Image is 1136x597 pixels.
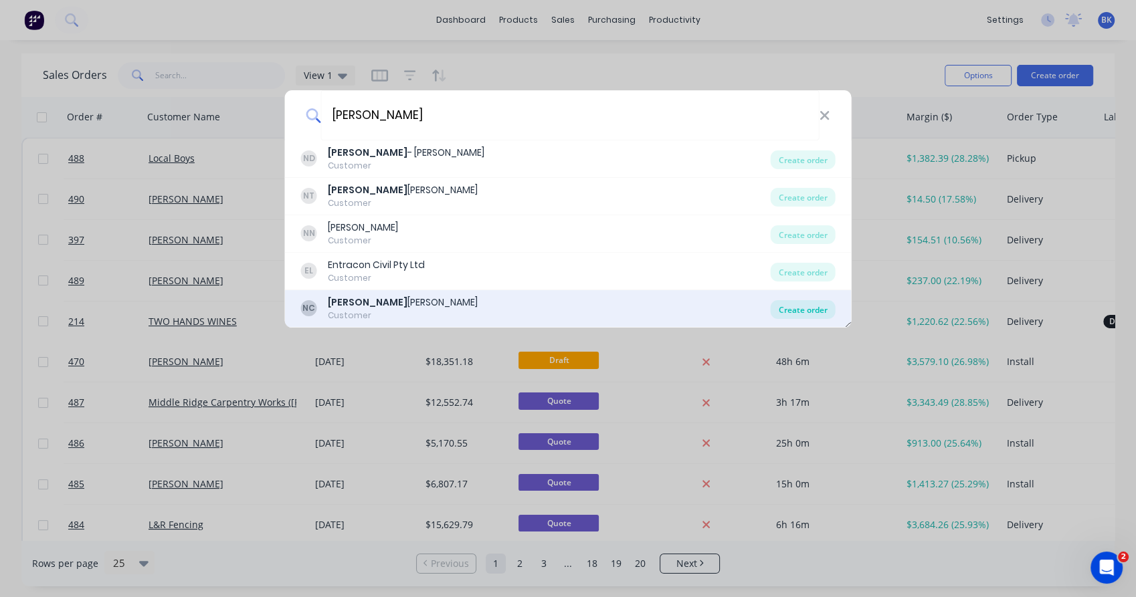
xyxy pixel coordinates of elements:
[328,160,484,172] div: Customer
[328,146,407,159] b: [PERSON_NAME]
[328,295,407,309] b: [PERSON_NAME]
[771,263,836,281] div: Create order
[328,235,398,247] div: Customer
[328,146,484,160] div: - [PERSON_NAME]
[301,300,317,316] div: NC
[1118,552,1129,562] span: 2
[328,295,478,310] div: [PERSON_NAME]
[328,258,425,272] div: Entracon Civil Pty Ltd
[771,300,836,319] div: Create order
[328,183,407,197] b: [PERSON_NAME]
[328,197,478,209] div: Customer
[771,188,836,207] div: Create order
[301,188,317,204] div: NT
[328,183,478,197] div: [PERSON_NAME]
[1091,552,1123,584] iframe: Intercom live chat
[328,221,398,235] div: [PERSON_NAME]
[771,150,836,169] div: Create order
[301,150,317,166] div: ND
[328,310,478,322] div: Customer
[301,263,317,279] div: EL
[320,90,819,140] input: Enter a customer name to create a new order...
[328,272,425,284] div: Customer
[771,225,836,244] div: Create order
[301,225,317,241] div: NN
